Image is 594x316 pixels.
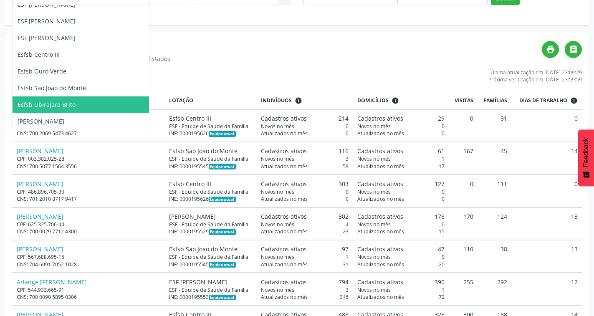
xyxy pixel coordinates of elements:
[261,123,349,130] div: 0
[169,286,252,293] div: ESF - Equipe de Saude da Familia
[17,188,160,195] div: CPF: 486.896.705-30
[357,195,445,202] div: 0
[261,123,294,130] span: Novos no mês
[295,97,302,104] i: <div class="text-left"> <div> <strong>Cadastros ativos:</strong> Cadastros que estão vinculados a...
[17,261,160,268] div: CNS: 704 6091 7052 1028
[578,129,594,186] button: Feedback - Mostrar pesquisa
[17,286,160,293] div: CPF: 544.933.665-91
[357,195,404,202] span: Atualizados no mês
[261,163,349,170] div: 58
[261,253,349,260] div: 1
[570,97,578,104] i: Dias em que o(a) ACS fez pelo menos uma visita, ou ficha de cadastro individual ou cadastro domic...
[209,295,236,301] span: Esta é a equipe atual deste Agente
[12,41,542,51] h4: Relatório de produtividade
[17,163,160,170] div: CNS: 700 5077 1564 3556
[357,278,403,286] span: Cadastros ativos
[261,278,307,286] span: Cadastros ativos
[261,188,349,195] div: 0
[357,212,445,221] div: 178
[17,228,160,235] div: CNS: 700 0029 7712 4300
[449,92,478,109] th: Visitas
[18,51,60,58] span: Esfsb Centro III
[169,195,252,202] div: INE: 0000195626
[357,188,391,195] span: Novos no mês
[18,34,76,42] span: ESF [PERSON_NAME]
[357,228,404,235] span: Atualizados no mês
[261,147,307,155] span: Cadastros ativos
[357,179,445,188] div: 127
[357,114,445,123] div: 29
[17,195,160,202] div: CNS: 701 2010 8717 9417
[449,142,478,174] td: 167
[357,114,403,123] span: Cadastros ativos
[449,174,478,207] td: 0
[261,195,349,202] div: 0
[17,278,87,286] a: Arlange [PERSON_NAME]
[542,41,559,58] a: print
[17,293,160,301] div: CNS: 700 0090 5895 0306
[209,164,236,169] span: Esta é a equipe atual deste Agente
[17,180,63,188] a: [PERSON_NAME]
[488,69,582,76] div: Última atualização em [DATE] 23:09:29
[261,155,294,162] span: Novos no mês
[261,155,349,162] div: 3
[357,163,404,170] span: Atualizados no mês
[17,147,63,155] a: [PERSON_NAME]
[261,245,349,253] div: 97
[261,179,349,188] div: 303
[169,188,252,195] div: ESF - Equipe de Saude da Familia
[357,228,445,235] div: 15
[261,228,349,235] div: 23
[261,253,294,260] span: Novos no mês
[357,293,445,301] div: 72
[169,130,252,137] div: INE: 0000195626
[17,155,160,162] div: CPF: 003.382.025-28
[261,212,349,221] div: 302
[169,114,252,123] div: Esfsb Centro III
[357,286,445,293] div: 1
[18,101,76,109] span: Esfsb Ubirajara Brito
[261,245,307,253] span: Cadastros ativos
[261,221,294,228] span: Novos no mês
[512,273,582,305] td: 12
[357,97,389,104] span: Domicílios
[357,245,403,253] span: Cadastros ativos
[209,197,236,202] span: Esta é a equipe atual deste Agente
[261,293,308,301] span: Atualizados no mês
[392,97,399,104] i: <div class="text-left"> <div> <strong>Cadastros ativos:</strong> Cadastros que estão vinculados a...
[488,76,582,83] div: Próxima verificação em [DATE] 23:59:59
[357,293,404,301] span: Atualizados no mês
[357,155,445,162] div: 1
[449,207,478,240] td: 170
[261,97,292,104] span: Indivíduos
[261,221,349,228] div: 4
[519,97,567,104] span: Dias de trabalho
[261,278,349,286] div: 794
[357,123,445,130] div: 0
[17,130,160,137] div: CNS: 700 2069 5473 4627
[261,114,349,123] div: 214
[512,174,582,207] td: 0
[209,131,236,137] span: Esta é a equipe atual deste Agente
[261,195,308,202] span: Atualizados no mês
[357,179,403,188] span: Cadastros ativos
[261,130,308,137] span: Atualizados no mês
[512,142,582,174] td: 14
[449,109,478,142] td: 0
[209,262,236,268] span: Esta é a equipe atual deste Agente
[357,163,445,170] div: 17
[261,147,349,155] div: 116
[261,179,307,188] span: Cadastros ativos
[18,117,64,125] span: [PERSON_NAME]
[18,17,76,25] span: ESF [PERSON_NAME]
[357,278,445,286] div: 390
[169,163,252,170] div: INE: 0000195545
[169,278,252,286] div: ESF [PERSON_NAME]
[169,212,252,221] div: [PERSON_NAME]
[261,286,294,293] span: Novos no mês
[357,261,404,268] span: Atualizados no mês
[582,138,590,167] span: Feedback
[169,245,252,253] div: Esfsb Sao Joao do Monte
[169,293,252,301] div: INE: 0000195553
[357,245,445,253] div: 47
